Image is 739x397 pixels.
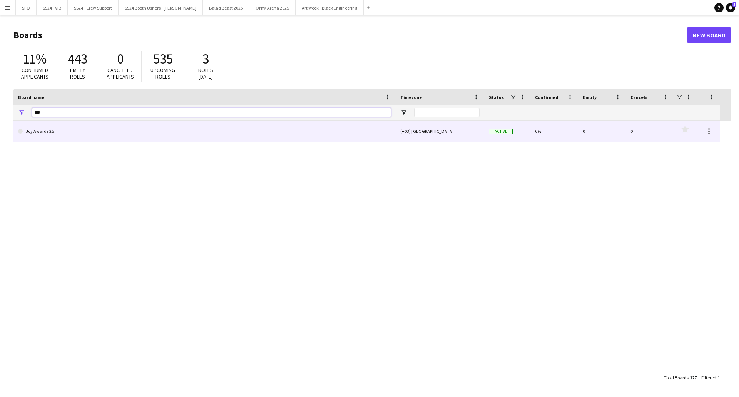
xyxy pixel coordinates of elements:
a: 5 [726,3,735,12]
span: 5 [732,2,736,7]
input: Board name Filter Input [32,108,391,117]
span: Cancels [630,94,647,100]
button: SFQ [16,0,37,15]
button: SS24 - VIB [37,0,68,15]
div: 0% [530,121,578,142]
div: (+03) [GEOGRAPHIC_DATA] [396,121,484,142]
div: : [664,370,697,385]
span: 3 [202,50,209,67]
input: Timezone Filter Input [414,108,480,117]
a: Joy Awards 25 [18,121,391,142]
h1: Boards [13,29,687,41]
span: Active [489,129,513,134]
span: Confirmed applicants [21,67,48,80]
button: SS24 - Crew Support [68,0,119,15]
span: Filtered [701,375,716,380]
span: Upcoming roles [150,67,175,80]
button: SS24 Booth Ushers - [PERSON_NAME] [119,0,203,15]
span: Cancelled applicants [107,67,134,80]
button: Open Filter Menu [400,109,407,116]
span: Roles [DATE] [198,67,213,80]
span: 1 [717,375,720,380]
span: 535 [153,50,173,67]
span: 11% [23,50,47,67]
button: ONYX Arena 2025 [249,0,296,15]
span: Status [489,94,504,100]
button: Balad Beast 2025 [203,0,249,15]
div: 0 [626,121,674,142]
span: 127 [690,375,697,380]
div: 0 [578,121,626,142]
span: Empty [583,94,597,100]
button: Art Week - Black Engineering [296,0,364,15]
span: Board name [18,94,44,100]
div: : [701,370,720,385]
span: Empty roles [70,67,85,80]
span: Timezone [400,94,422,100]
button: Open Filter Menu [18,109,25,116]
span: Confirmed [535,94,558,100]
span: Total Boards [664,375,689,380]
span: 0 [117,50,124,67]
a: New Board [687,27,731,43]
span: 443 [68,50,87,67]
